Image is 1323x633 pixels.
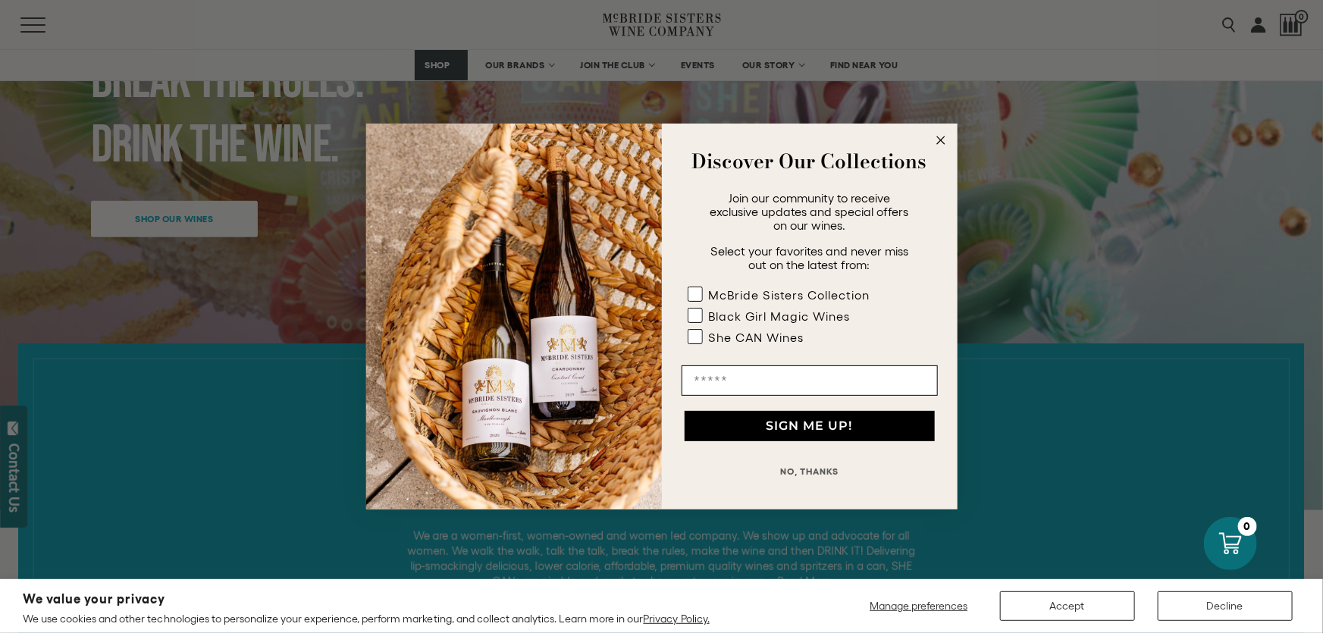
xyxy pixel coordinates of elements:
img: 42653730-7e35-4af7-a99d-12bf478283cf.jpeg [366,124,662,509]
strong: Discover Our Collections [692,146,927,176]
button: Accept [1000,591,1135,621]
button: SIGN ME UP! [685,411,935,441]
div: Black Girl Magic Wines [709,309,851,323]
button: NO, THANKS [682,456,938,487]
p: We use cookies and other technologies to personalize your experience, perform marketing, and coll... [23,612,710,625]
div: She CAN Wines [709,331,804,344]
h2: We value your privacy [23,593,710,606]
span: Select your favorites and never miss out on the latest from: [710,244,908,271]
button: Decline [1158,591,1293,621]
div: 0 [1238,517,1257,536]
span: Manage preferences [870,600,967,612]
button: Close dialog [932,131,950,149]
a: Privacy Policy. [644,613,710,625]
span: Join our community to receive exclusive updates and special offers on our wines. [710,191,909,232]
div: McBride Sisters Collection [709,288,870,302]
input: Email [682,365,938,396]
button: Manage preferences [861,591,977,621]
